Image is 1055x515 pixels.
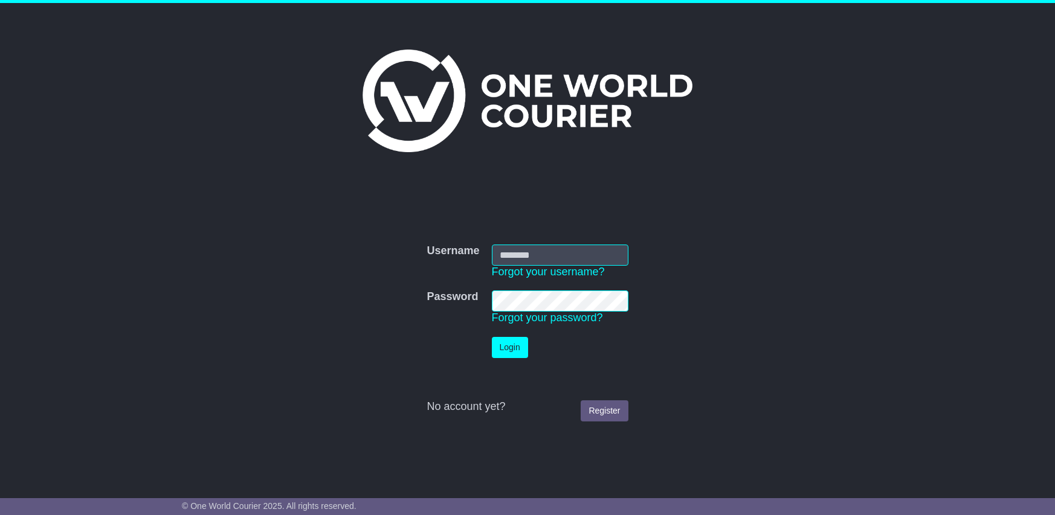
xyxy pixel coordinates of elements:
[427,245,479,258] label: Username
[182,501,357,511] span: © One World Courier 2025. All rights reserved.
[492,266,605,278] a: Forgot your username?
[581,400,628,421] a: Register
[492,337,528,358] button: Login
[363,50,692,152] img: One World
[492,312,603,324] a: Forgot your password?
[427,400,628,414] div: No account yet?
[427,290,478,304] label: Password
